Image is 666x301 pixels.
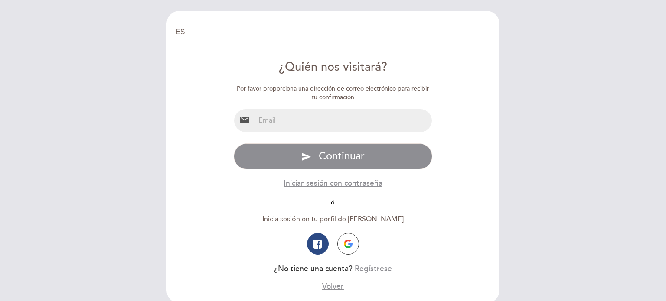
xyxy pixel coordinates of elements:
div: Inicia sesión en tu perfil de [PERSON_NAME] [234,214,433,224]
span: Continuar [319,150,365,162]
button: Regístrese [355,263,392,274]
button: Iniciar sesión con contraseña [284,178,382,189]
button: Volver [322,281,344,292]
i: send [301,152,311,162]
input: Email [255,109,432,132]
span: ¿No tiene una cuenta? [274,264,353,273]
img: icon-google.png [344,240,353,248]
button: send Continuar [234,143,433,169]
div: ¿Quién nos visitará? [234,59,433,76]
i: email [239,115,250,125]
div: Por favor proporciona una dirección de correo electrónico para recibir tu confirmación [234,84,433,102]
span: ó [324,199,341,206]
